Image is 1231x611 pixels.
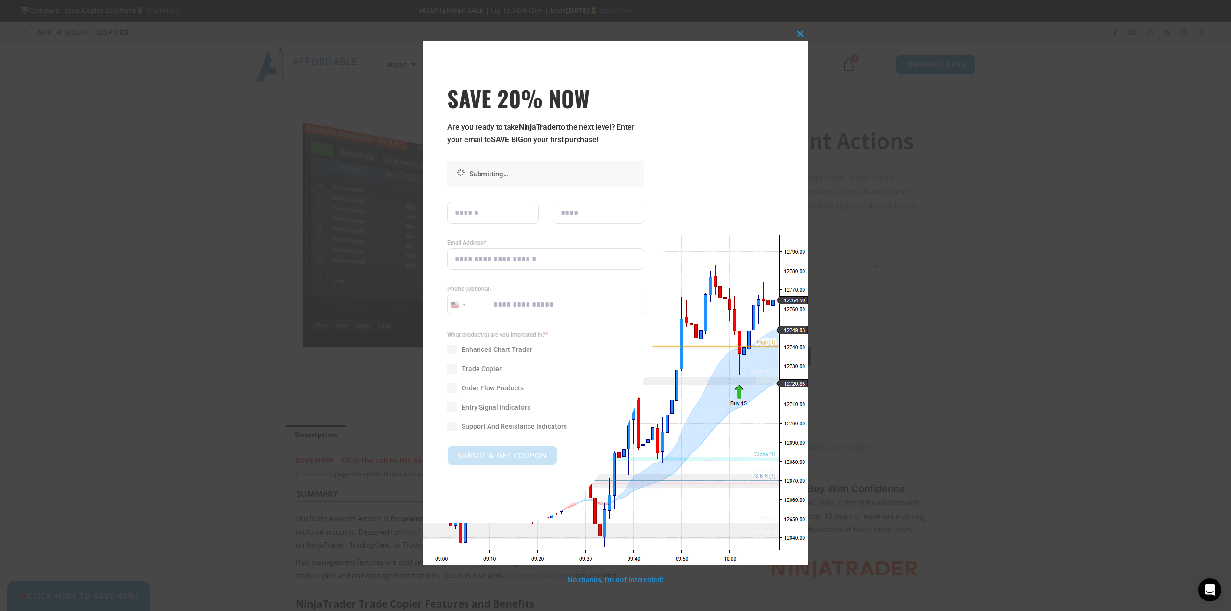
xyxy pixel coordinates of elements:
div: Open Intercom Messenger [1198,578,1221,601]
strong: NinjaTrader [519,123,558,132]
p: Submitting... [469,168,640,180]
h3: SAVE 20% NOW [447,85,644,112]
a: No thanks, I’m not interested! [567,575,663,584]
strong: SAVE BIG [491,135,523,144]
p: Are you ready to take to the next level? Enter your email to on your first purchase! [447,121,644,146]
